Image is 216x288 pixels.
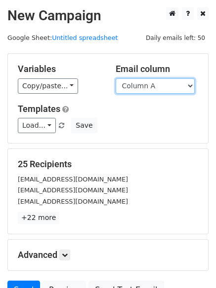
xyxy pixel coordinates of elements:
iframe: Chat Widget [167,241,216,288]
h2: New Campaign [7,7,209,24]
small: Google Sheet: [7,34,118,41]
h5: 25 Recipients [18,159,198,170]
small: [EMAIL_ADDRESS][DOMAIN_NAME] [18,198,128,205]
h5: Variables [18,64,101,74]
a: Templates [18,104,60,114]
small: [EMAIL_ADDRESS][DOMAIN_NAME] [18,176,128,183]
a: Load... [18,118,56,133]
h5: Advanced [18,250,198,260]
a: Copy/paste... [18,78,78,94]
a: Untitled spreadsheet [52,34,118,41]
a: Daily emails left: 50 [142,34,209,41]
h5: Email column [116,64,199,74]
span: Daily emails left: 50 [142,33,209,43]
button: Save [71,118,97,133]
small: [EMAIL_ADDRESS][DOMAIN_NAME] [18,186,128,194]
a: +22 more [18,212,59,224]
